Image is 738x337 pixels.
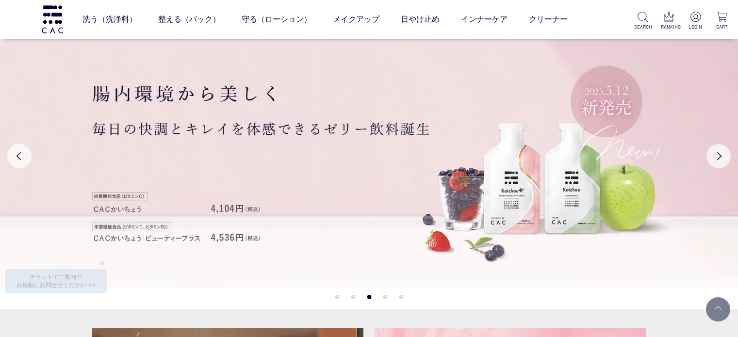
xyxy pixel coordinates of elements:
a: メイクアップ [333,6,379,33]
a: クリーナー [529,6,568,33]
button: Next [706,144,731,168]
button: 5 of 5 [399,295,403,299]
a: 整える（パック） [158,6,220,33]
img: logo [40,5,65,33]
button: 3 of 5 [367,295,371,299]
button: 2 of 5 [351,295,355,299]
button: 4 of 5 [383,295,387,299]
p: SEARCH [634,23,651,31]
a: 守る（ローション） [242,6,312,33]
p: RANKING [661,23,678,31]
p: CART [713,23,730,31]
a: RANKING [661,12,678,31]
a: 洗う（洗浄料） [82,6,137,33]
a: LOGIN [687,12,704,31]
a: 日やけ止め [401,6,440,33]
a: CART [713,12,730,31]
a: SEARCH [634,12,651,31]
p: LOGIN [687,23,704,31]
button: 1 of 5 [335,295,339,299]
button: Previous [7,144,32,168]
a: インナーケア [461,6,508,33]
